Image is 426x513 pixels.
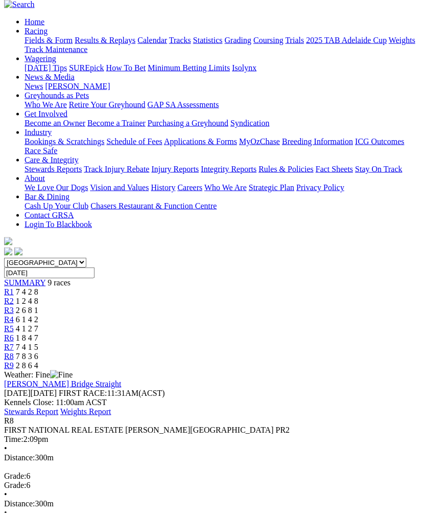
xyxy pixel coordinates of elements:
[48,278,70,287] span: 9 races
[25,128,52,137] a: Industry
[25,45,87,54] a: Track Maintenance
[25,54,56,63] a: Wagering
[4,297,14,305] a: R2
[69,100,146,109] a: Retire Your Greyhound
[16,287,38,296] span: 7 4 2 8
[25,174,45,183] a: About
[4,499,35,508] span: Distance:
[148,119,228,127] a: Purchasing a Greyhound
[25,137,104,146] a: Bookings & Scratchings
[4,352,14,361] a: R8
[25,100,67,109] a: Who We Are
[25,63,422,73] div: Wagering
[25,155,79,164] a: Care & Integrity
[25,220,92,229] a: Login To Blackbook
[148,63,230,72] a: Minimum Betting Limits
[4,389,31,397] span: [DATE]
[75,36,135,44] a: Results & Replays
[4,343,14,351] span: R7
[249,183,294,192] a: Strategic Plan
[25,146,57,155] a: Race Safe
[232,63,256,72] a: Isolynx
[4,248,12,256] img: facebook.svg
[25,91,89,100] a: Greyhounds as Pets
[90,202,217,210] a: Chasers Restaurant & Function Centre
[25,165,422,174] div: Care & Integrity
[16,306,38,315] span: 2 6 8 1
[59,389,165,397] span: 11:31AM(ACST)
[25,202,422,211] div: Bar & Dining
[25,100,422,109] div: Greyhounds as Pets
[4,361,14,370] a: R9
[253,36,283,44] a: Coursing
[25,82,43,91] a: News
[25,82,422,91] div: News & Media
[4,324,14,333] a: R5
[4,306,14,315] a: R3
[25,202,88,210] a: Cash Up Your Club
[201,165,256,173] a: Integrity Reports
[4,472,422,481] div: 6
[4,389,57,397] span: [DATE]
[16,324,38,333] span: 4 1 2 7
[50,370,73,380] img: Fine
[90,183,149,192] a: Vision and Values
[4,426,422,435] div: FIRST NATIONAL REAL ESTATE [PERSON_NAME][GEOGRAPHIC_DATA] PR2
[282,137,353,146] a: Breeding Information
[164,137,237,146] a: Applications & Forms
[258,165,314,173] a: Rules & Policies
[225,36,251,44] a: Grading
[25,63,67,72] a: [DATE] Tips
[137,36,167,44] a: Calendar
[16,333,38,342] span: 1 8 4 7
[25,137,422,155] div: Industry
[4,453,422,462] div: 300m
[306,36,387,44] a: 2025 TAB Adelaide Cup
[25,17,44,26] a: Home
[4,453,35,462] span: Distance:
[4,267,94,278] input: Select date
[25,36,422,54] div: Racing
[4,435,422,444] div: 2:09pm
[25,183,88,192] a: We Love Our Dogs
[60,407,111,416] a: Weights Report
[296,183,344,192] a: Privacy Policy
[87,119,146,127] a: Become a Trainer
[4,333,14,342] a: R6
[193,36,223,44] a: Statistics
[4,481,27,489] span: Grade:
[84,165,149,173] a: Track Injury Rebate
[316,165,353,173] a: Fact Sheets
[355,137,404,146] a: ICG Outcomes
[389,36,415,44] a: Weights
[4,398,422,407] div: Kennels Close: 11:00am ACST
[169,36,191,44] a: Tracks
[59,389,107,397] span: FIRST RACE:
[16,315,38,324] span: 6 1 4 2
[4,287,14,296] a: R1
[25,165,82,173] a: Stewards Reports
[16,343,38,351] span: 7 4 1 5
[4,416,14,425] span: R8
[4,481,422,490] div: 6
[285,36,304,44] a: Trials
[239,137,280,146] a: MyOzChase
[4,435,23,443] span: Time:
[69,63,104,72] a: SUREpick
[4,315,14,324] a: R4
[4,499,422,508] div: 300m
[16,297,38,305] span: 1 2 4 8
[4,278,45,287] span: SUMMARY
[25,36,73,44] a: Fields & Form
[45,82,110,91] a: [PERSON_NAME]
[106,137,162,146] a: Schedule of Fees
[25,109,67,118] a: Get Involved
[14,248,22,256] img: twitter.svg
[25,27,48,35] a: Racing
